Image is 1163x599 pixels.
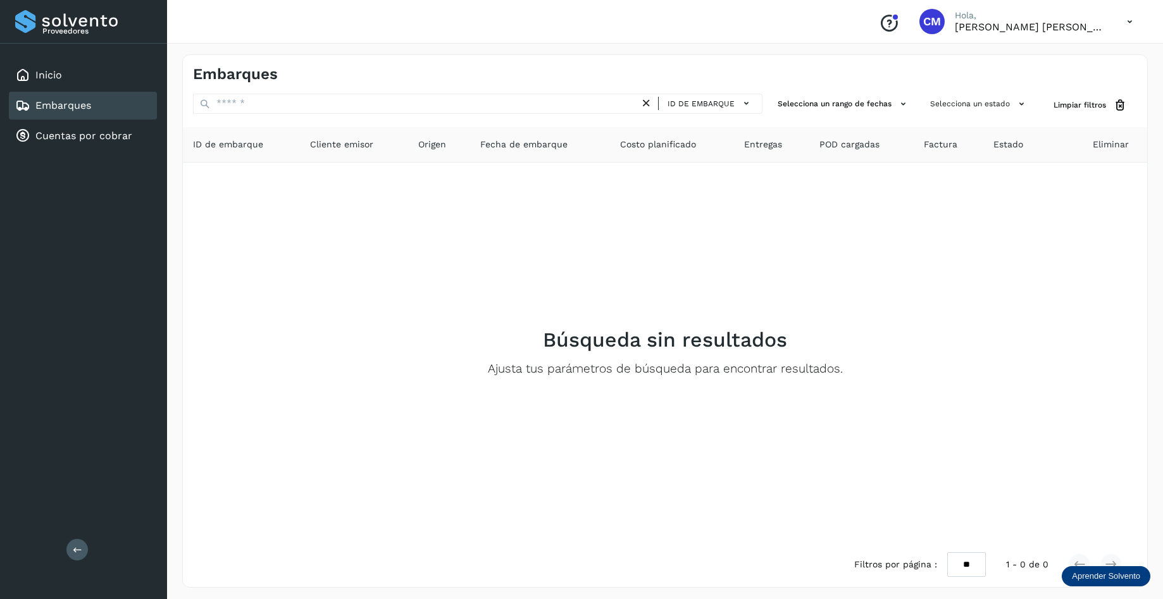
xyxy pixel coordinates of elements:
[819,138,880,151] span: POD cargadas
[1072,571,1140,581] p: Aprender Solvento
[620,138,696,151] span: Costo planificado
[744,138,782,151] span: Entregas
[488,362,843,376] p: Ajusta tus parámetros de búsqueda para encontrar resultados.
[925,94,1033,114] button: Selecciona un estado
[1006,558,1048,571] span: 1 - 0 de 0
[955,10,1107,21] p: Hola,
[42,27,152,35] p: Proveedores
[1093,138,1129,151] span: Eliminar
[854,558,937,571] span: Filtros por página :
[9,61,157,89] div: Inicio
[1054,99,1106,111] span: Limpiar filtros
[543,328,787,352] h2: Búsqueda sin resultados
[35,69,62,81] a: Inicio
[664,94,757,113] button: ID de embarque
[193,138,263,151] span: ID de embarque
[35,99,91,111] a: Embarques
[668,98,735,109] span: ID de embarque
[9,122,157,150] div: Cuentas por cobrar
[418,138,446,151] span: Origen
[310,138,373,151] span: Cliente emisor
[1043,94,1137,117] button: Limpiar filtros
[9,92,157,120] div: Embarques
[1062,566,1150,586] div: Aprender Solvento
[193,65,278,83] h4: Embarques
[924,138,957,151] span: Factura
[955,21,1107,33] p: CLAUDIA MARIA VELASCO GARCIA
[773,94,915,114] button: Selecciona un rango de fechas
[993,138,1023,151] span: Estado
[35,130,132,142] a: Cuentas por cobrar
[480,138,568,151] span: Fecha de embarque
